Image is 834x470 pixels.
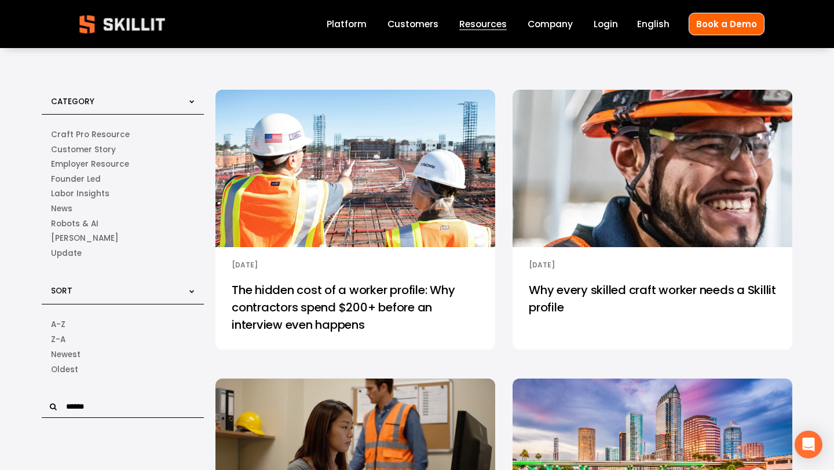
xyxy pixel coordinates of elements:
a: Book a Demo [689,13,765,35]
a: Employer Resource [51,157,195,172]
a: Why every skilled craft worker needs a Skillit profile [513,272,792,350]
a: Sam [51,231,195,246]
span: Resources [459,17,507,31]
a: Date [51,347,195,362]
span: Oldest [51,363,78,376]
span: English [637,17,670,31]
a: Labor Insights [51,186,195,201]
span: A-Z [51,318,65,331]
a: Platform [327,16,367,32]
a: Customers [387,16,438,32]
img: Why every skilled craft worker needs a Skillit profile [511,89,794,248]
a: News [51,201,195,216]
a: Login [594,16,618,32]
a: Alphabetical [51,317,195,332]
a: Date [51,362,195,377]
a: Robots & AI [51,216,195,232]
span: Sort [51,286,72,297]
span: Category [51,96,94,107]
img: The hidden cost of a worker profile: Why contractors spend $200+ before an interview even happens [214,89,497,248]
a: The hidden cost of a worker profile: Why contractors spend $200+ before an interview even happens [215,272,495,350]
a: Craft Pro Resource [51,127,195,142]
div: Open Intercom Messenger [795,431,822,458]
a: Company [528,16,573,32]
span: Z-A [51,333,65,346]
div: language picker [637,16,670,32]
a: Alphabetical [51,332,195,347]
a: Update [51,246,195,261]
a: folder dropdown [459,16,507,32]
a: Founder Led [51,172,195,187]
span: Newest [51,348,81,361]
a: Customer Story [51,142,195,157]
time: [DATE] [232,260,258,270]
time: [DATE] [529,260,555,270]
img: Skillit [69,7,175,42]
